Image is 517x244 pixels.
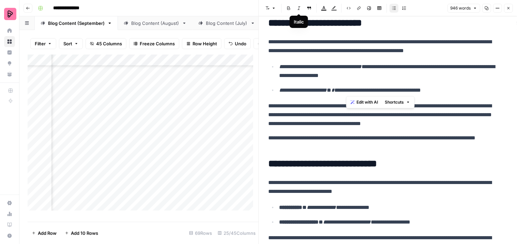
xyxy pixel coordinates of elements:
[4,209,15,219] a: Usage
[28,228,61,239] button: Add Row
[131,20,179,27] div: Blog Content (August)
[186,228,215,239] div: 69 Rows
[4,69,15,80] a: Your Data
[4,58,15,69] a: Opportunities
[118,16,193,30] a: Blog Content (August)
[193,40,217,47] span: Row Height
[129,38,179,49] button: Freeze Columns
[4,219,15,230] a: Learning Hub
[4,25,15,36] a: Home
[30,38,56,49] button: Filter
[4,8,16,20] img: Preply Logo
[59,38,83,49] button: Sort
[215,228,259,239] div: 25/45 Columns
[224,38,251,49] button: Undo
[38,230,57,237] span: Add Row
[35,16,118,30] a: Blog Content (September)
[294,18,304,25] div: Italic
[451,5,471,11] span: 946 words
[193,16,261,30] a: Blog Content (July)
[382,98,413,107] button: Shortcuts
[48,20,105,27] div: Blog Content (September)
[4,36,15,47] a: Browse
[86,38,126,49] button: 45 Columns
[447,4,480,13] button: 946 words
[96,40,122,47] span: 45 Columns
[385,99,404,105] span: Shortcuts
[348,98,381,107] button: Edit with AI
[4,47,15,58] a: Insights
[235,40,246,47] span: Undo
[140,40,175,47] span: Freeze Columns
[4,198,15,209] a: Settings
[182,38,222,49] button: Row Height
[63,40,72,47] span: Sort
[206,20,248,27] div: Blog Content (July)
[71,230,98,237] span: Add 10 Rows
[4,230,15,241] button: Help + Support
[4,5,15,22] button: Workspace: Preply
[357,99,378,105] span: Edit with AI
[35,40,46,47] span: Filter
[61,228,102,239] button: Add 10 Rows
